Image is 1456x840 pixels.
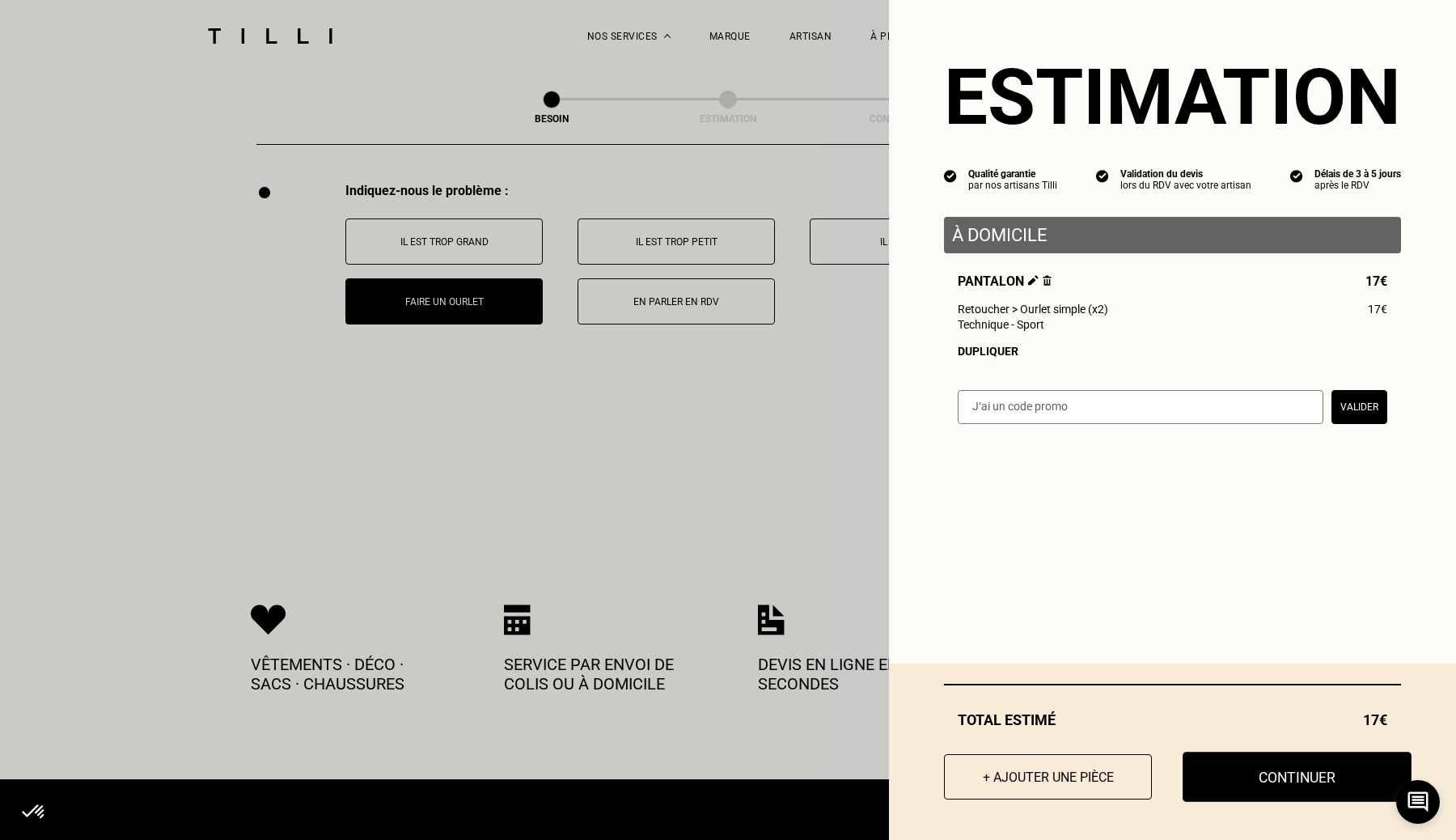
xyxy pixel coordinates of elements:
[958,390,1323,424] input: J‘ai un code promo
[1363,711,1387,728] span: 17€
[1290,168,1303,183] img: icon list info
[1331,390,1387,424] button: Valider
[944,754,1152,800] button: + Ajouter une pièce
[1043,275,1052,286] img: Supprimer
[1365,274,1387,289] span: 17€
[958,318,1044,331] span: Technique - Sport
[952,225,1393,245] p: À domicile
[1368,303,1387,316] span: 17€
[958,345,1387,358] div: Dupliquer
[1314,168,1401,180] div: Délais de 3 à 5 jours
[1120,168,1251,180] div: Validation du devis
[944,711,1401,728] div: Total estimé
[968,180,1057,191] div: par nos artisans Tilli
[1314,180,1401,191] div: après le RDV
[1183,752,1412,802] button: Continuer
[968,168,1057,180] div: Qualité garantie
[1096,168,1109,183] img: icon list info
[1120,180,1251,191] div: lors du RDV avec votre artisan
[944,52,1401,142] section: Estimation
[1028,275,1039,286] img: Éditer
[944,168,957,183] img: icon list info
[958,303,1108,316] span: Retoucher > Ourlet simple (x2)
[958,274,1052,289] span: Pantalon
